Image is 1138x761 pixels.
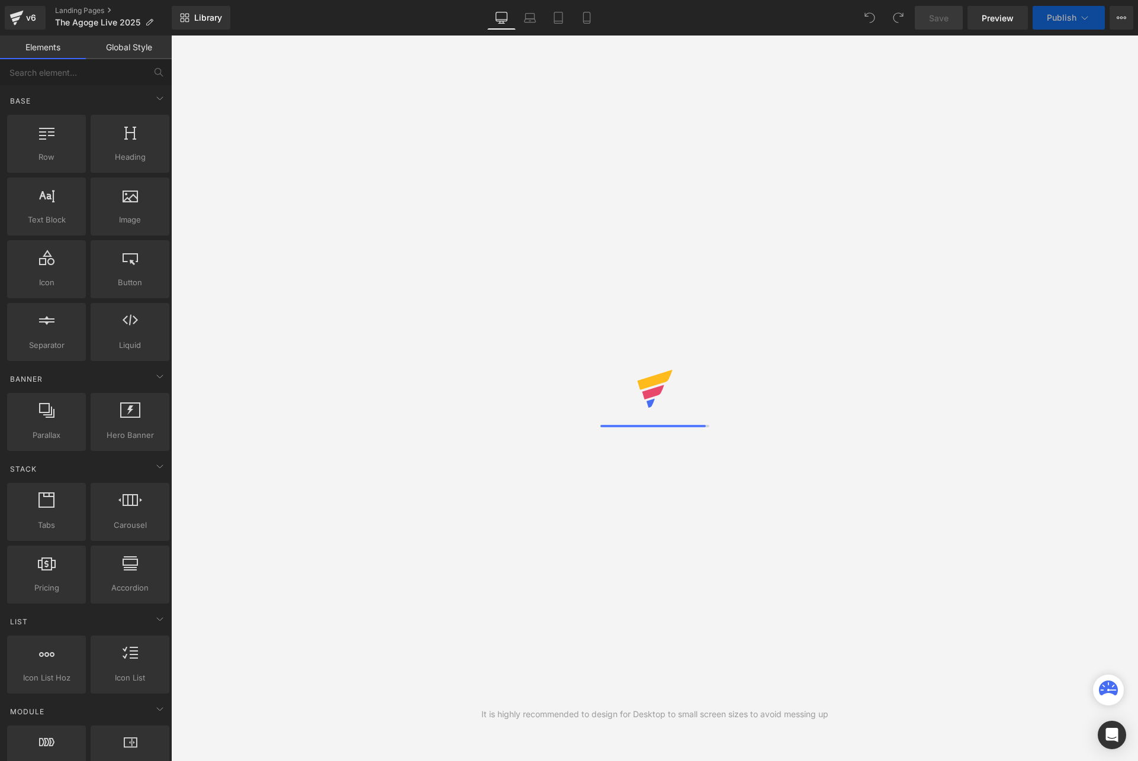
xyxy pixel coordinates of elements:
span: Image [94,214,166,226]
span: Row [11,151,82,163]
span: Accordion [94,582,166,594]
button: Undo [858,6,882,30]
span: Hero Banner [94,429,166,441]
span: Tabs [11,519,82,531]
span: Publish [1047,13,1076,22]
span: Base [9,95,32,107]
a: v6 [5,6,46,30]
span: Module [9,706,46,717]
span: Icon [11,276,82,289]
span: Button [94,276,166,289]
button: More [1110,6,1133,30]
span: Carousel [94,519,166,531]
span: Save [929,12,949,24]
span: Liquid [94,339,166,352]
span: Text Block [11,214,82,226]
span: Banner [9,373,44,385]
a: Preview [967,6,1028,30]
span: The Agoge Live 2025 [55,18,140,27]
span: Icon List Hoz [11,672,82,684]
button: Redo [886,6,910,30]
a: Global Style [86,36,172,59]
span: List [9,616,29,627]
a: New Library [172,6,230,30]
span: Heading [94,151,166,163]
span: Library [194,12,222,23]
span: Icon List [94,672,166,684]
div: Open Intercom Messenger [1098,721,1126,749]
a: Desktop [487,6,516,30]
a: Laptop [516,6,544,30]
span: Pricing [11,582,82,594]
a: Mobile [573,6,601,30]
a: Landing Pages [55,6,172,15]
span: Parallax [11,429,82,441]
button: Publish [1033,6,1105,30]
div: v6 [24,10,38,25]
span: Separator [11,339,82,352]
div: It is highly recommended to design for Desktop to small screen sizes to avoid messing up [481,708,828,721]
span: Preview [982,12,1014,24]
span: Stack [9,463,38,475]
a: Tablet [544,6,573,30]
